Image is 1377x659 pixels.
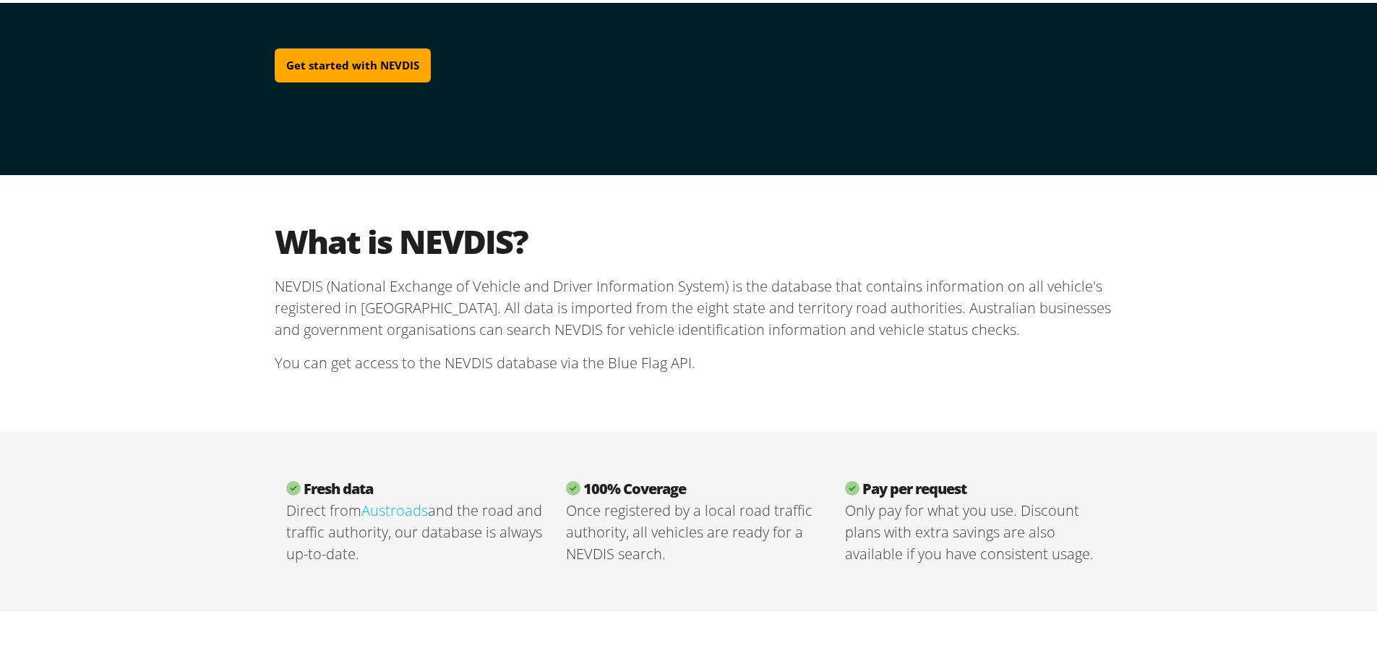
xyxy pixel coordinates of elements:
h3: Fresh data [286,475,543,497]
p: Direct from and the road and traffic authority, our database is always up-to-date. [286,497,543,562]
p: You can get access to the NEVDIS database via the Blue Flag API. [275,338,1113,383]
h3: Pay per request [845,475,1102,497]
h3: 100% Coverage [566,475,823,497]
a: Austroads [361,498,428,517]
p: NEVDIS (National Exchange of Vehicle and Driver Information System) is the database that contains... [275,273,1113,338]
p: Once registered by a local road traffic authority, all vehicles are ready for a NEVDIS search. [566,497,823,562]
h2: What is NEVDIS? [275,218,1113,258]
a: Get started with NEVDIS [275,46,431,80]
p: Only pay for what you use. Discount plans with extra savings are also available if you have consi... [845,497,1102,562]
